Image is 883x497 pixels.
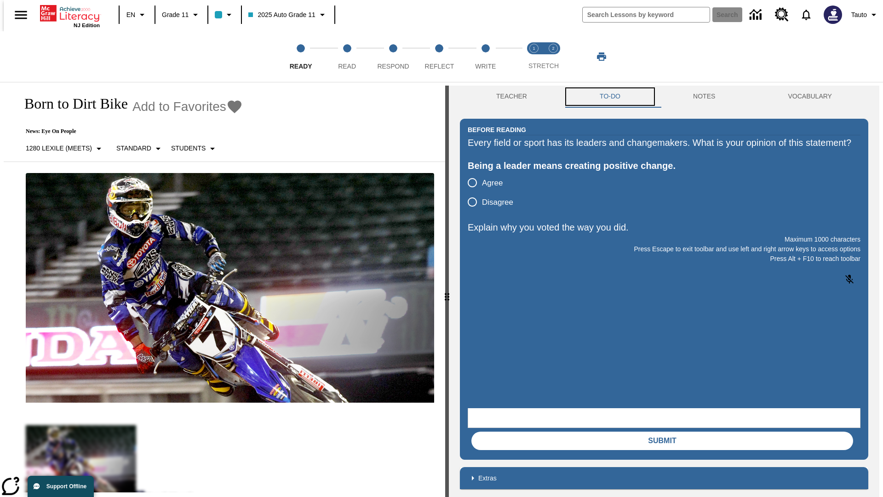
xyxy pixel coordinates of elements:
[28,476,94,497] button: Support Offline
[533,46,535,51] text: 1
[468,135,860,150] div: Every field or sport has its leaders and changemakers. What is your opinion of this statement?
[460,86,868,108] div: Instructional Panel Tabs
[162,10,189,20] span: Grade 11
[413,31,466,82] button: Reflect step 4 of 5
[425,63,454,70] span: Reflect
[528,62,559,69] span: STRETCH
[15,95,128,112] h1: Born to Dirt Bike
[478,474,497,483] p: Extras
[657,86,751,108] button: NOTES
[15,128,243,135] p: News: Eye On People
[824,6,842,24] img: Avatar
[818,3,848,27] button: Select a new avatar
[171,144,206,153] p: Students
[851,10,867,20] span: Tauto
[848,6,883,23] button: Profile/Settings
[468,235,860,244] p: Maximum 1000 characters
[338,63,356,70] span: Read
[751,86,868,108] button: VOCABULARY
[377,63,409,70] span: Respond
[290,63,312,70] span: Ready
[482,196,513,208] span: Disagree
[274,31,327,82] button: Ready step 1 of 5
[468,173,521,212] div: poll
[587,48,616,65] button: Print
[4,7,134,16] body: Explain why you voted the way you did. Maximum 1000 characters Press Alt + F10 to reach toolbar P...
[367,31,420,82] button: Respond step 3 of 5
[769,2,794,27] a: Resource Center, Will open in new tab
[744,2,769,28] a: Data Center
[460,86,563,108] button: Teacher
[4,86,445,492] div: reading
[26,173,434,403] img: Motocross racer James Stewart flies through the air on his dirt bike.
[468,125,526,135] h2: Before Reading
[158,6,205,23] button: Grade: Grade 11, Select a grade
[459,31,512,82] button: Write step 5 of 5
[552,46,554,51] text: 2
[794,3,818,27] a: Notifications
[7,1,34,29] button: Open side menu
[248,10,315,20] span: 2025 Auto Grade 11
[113,140,167,157] button: Scaffolds, Standard
[540,31,567,82] button: Stretch Respond step 2 of 2
[468,220,860,235] p: Explain why you voted the way you did.
[211,6,238,23] button: Class color is light blue. Change class color
[132,99,226,114] span: Add to Favorites
[468,244,860,254] p: Press Escape to exit toolbar and use left and right arrow keys to access options
[471,432,853,450] button: Submit
[245,6,331,23] button: Class: 2025 Auto Grade 11, Select your class
[460,467,868,489] div: Extras
[521,31,547,82] button: Stretch Read step 1 of 2
[468,254,860,264] p: Press Alt + F10 to reach toolbar
[838,268,860,290] button: Click to activate and allow voice recognition
[482,177,503,189] span: Agree
[40,3,100,28] div: Home
[122,6,152,23] button: Language: EN, Select a language
[468,158,860,173] div: Being a leader means creating positive change.
[116,144,151,153] p: Standard
[22,140,108,157] button: Select Lexile, 1280 Lexile (Meets)
[449,86,879,497] div: activity
[320,31,373,82] button: Read step 2 of 5
[583,7,710,22] input: search field
[445,86,449,497] div: Press Enter or Spacebar and then press right and left arrow keys to move the slider
[74,23,100,28] span: NJ Edition
[46,483,86,490] span: Support Offline
[26,144,92,153] p: 1280 Lexile (Meets)
[126,10,135,20] span: EN
[132,98,243,115] button: Add to Favorites - Born to Dirt Bike
[563,86,657,108] button: TO-DO
[475,63,496,70] span: Write
[167,140,222,157] button: Select Student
